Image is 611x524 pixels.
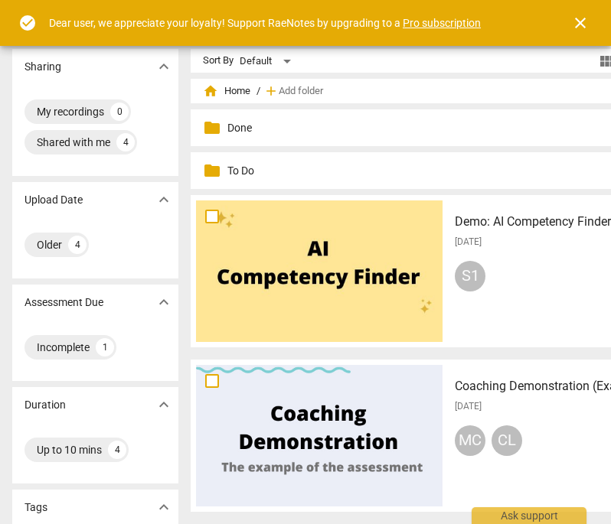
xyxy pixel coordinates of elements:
[403,17,481,29] a: Pro subscription
[68,236,87,254] div: 4
[155,293,173,311] span: expand_more
[455,425,485,456] div: MC
[96,338,114,356] div: 1
[455,236,482,249] span: [DATE]
[571,14,590,32] span: close
[455,400,482,413] span: [DATE]
[203,119,221,137] span: folder
[37,104,104,119] div: My recordings
[152,496,175,519] button: Show more
[256,86,260,97] span: /
[155,190,173,209] span: expand_more
[152,55,175,78] button: Show more
[279,86,323,97] span: Add folder
[116,133,135,151] div: 4
[37,237,62,252] div: Older
[25,192,83,208] p: Upload Date
[25,397,66,413] p: Duration
[25,500,47,516] p: Tags
[18,14,37,32] span: check_circle
[152,291,175,314] button: Show more
[455,261,485,291] div: S1
[37,340,90,355] div: Incomplete
[240,49,296,73] div: Default
[110,103,129,121] div: 0
[25,295,103,311] p: Assessment Due
[155,395,173,414] span: expand_more
[108,441,126,459] div: 4
[203,161,221,180] span: folder
[37,135,110,150] div: Shared with me
[155,57,173,76] span: expand_more
[263,83,279,99] span: add
[492,425,522,456] div: CL
[203,83,250,99] span: Home
[49,15,481,31] div: Dear user, we appreciate your loyalty! Support RaeNotes by upgrading to a
[203,83,218,99] span: home
[203,55,234,67] div: Sort By
[472,507,586,524] div: Ask support
[25,59,61,75] p: Sharing
[152,393,175,416] button: Show more
[152,188,175,211] button: Show more
[37,442,102,457] div: Up to 10 mins
[155,498,173,516] span: expand_more
[562,5,599,41] button: Close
